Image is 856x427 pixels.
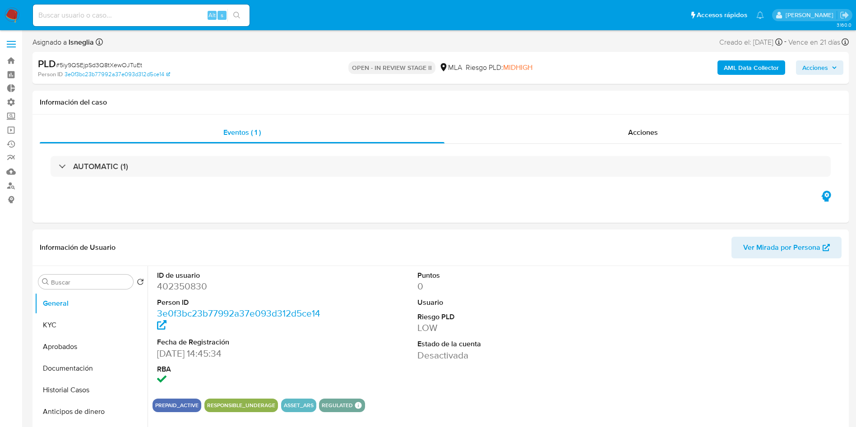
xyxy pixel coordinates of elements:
b: Person ID [38,70,63,78]
button: Buscar [42,278,49,285]
h1: Información del caso [40,98,842,107]
button: AML Data Collector [717,60,785,75]
button: Anticipos de dinero [35,401,148,422]
button: General [35,293,148,314]
span: Accesos rápidos [697,10,747,20]
dt: Fecha de Registración [157,337,322,347]
dd: 402350830 [157,280,322,293]
span: Vence en 21 días [788,37,840,47]
button: Ver Mirada por Persona [731,237,842,258]
dt: Riesgo PLD [417,312,582,322]
div: Creado el: [DATE] [719,36,782,48]
p: gustavo.deseta@mercadolibre.com [786,11,837,19]
button: Acciones [796,60,843,75]
dt: Puntos [417,271,582,280]
span: - [784,36,787,48]
a: 3e0f3bc23b77992a37e093d312d5ce14 [157,307,320,332]
input: Buscar [51,278,130,286]
button: Volver al orden por defecto [137,278,144,288]
button: Documentación [35,358,148,379]
button: search-icon [227,9,246,22]
dd: 0 [417,280,582,293]
b: PLD [38,56,56,71]
span: MIDHIGH [503,62,532,73]
div: MLA [439,63,462,73]
h1: Información de Usuario [40,243,116,252]
dt: Person ID [157,298,322,308]
div: AUTOMATIC (1) [51,156,831,177]
p: OPEN - IN REVIEW STAGE II [348,61,435,74]
dt: ID de usuario [157,271,322,280]
h3: AUTOMATIC (1) [73,161,128,171]
dt: RBA [157,364,322,374]
span: Riesgo PLD: [466,63,532,73]
span: s [221,11,223,19]
button: Historial Casos [35,379,148,401]
span: Ver Mirada por Persona [743,237,820,258]
span: Acciones [802,60,828,75]
b: lsneglia [67,37,94,47]
dd: Desactivada [417,349,582,362]
span: # 5iy9QSEjpSd3Q8tXewOJTuEt [56,60,142,69]
dt: Usuario [417,298,582,308]
input: Buscar usuario o caso... [33,9,250,21]
span: Acciones [628,127,658,138]
button: KYC [35,314,148,336]
b: AML Data Collector [724,60,779,75]
span: Alt [208,11,216,19]
button: Aprobados [35,336,148,358]
dt: Estado de la cuenta [417,339,582,349]
a: 3e0f3bc23b77992a37e093d312d5ce14 [65,70,170,78]
dd: LOW [417,321,582,334]
span: Eventos ( 1 ) [223,127,261,138]
a: Notificaciones [756,11,764,19]
dd: [DATE] 14:45:34 [157,347,322,360]
a: Salir [840,10,849,20]
span: Asignado a [32,37,94,47]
